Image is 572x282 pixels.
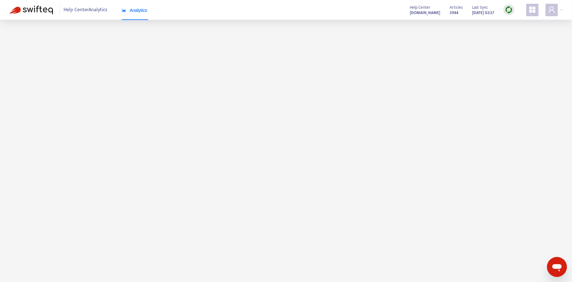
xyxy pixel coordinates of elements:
img: sync.dc5367851b00ba804db3.png [505,6,513,14]
span: Help Center [410,4,430,11]
a: [DOMAIN_NAME] [410,9,440,16]
span: Analytics [122,8,147,13]
strong: 3944 [450,9,458,16]
span: Help Center Analytics [64,4,108,16]
strong: [DATE] 02:37 [472,9,494,16]
span: appstore [529,6,536,13]
span: area-chart [122,8,126,12]
span: Articles [450,4,463,11]
img: Swifteq [9,6,53,14]
iframe: Button to launch messaging window [547,257,567,277]
span: user [548,6,555,13]
span: Last Sync [472,4,488,11]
